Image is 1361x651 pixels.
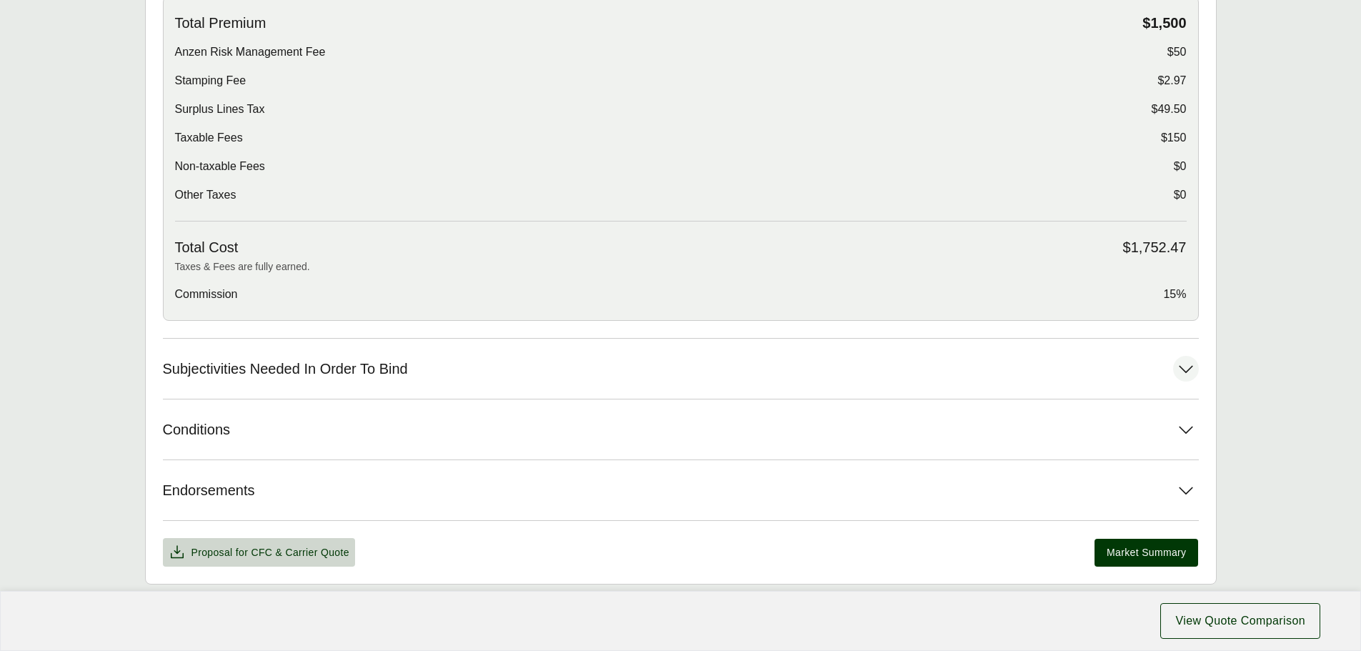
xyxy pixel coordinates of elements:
[276,547,349,558] span: & Carrier Quote
[163,339,1199,399] button: Subjectivities Needed In Order To Bind
[1174,187,1187,204] span: $0
[175,44,326,61] span: Anzen Risk Management Fee
[1123,239,1187,257] span: $1,752.47
[163,360,408,378] span: Subjectivities Needed In Order To Bind
[163,399,1199,459] button: Conditions
[163,482,255,500] span: Endorsements
[1175,612,1305,630] span: View Quote Comparison
[175,239,239,257] span: Total Cost
[1160,603,1320,639] button: View Quote Comparison
[1161,129,1187,146] span: $150
[175,259,1187,274] p: Taxes & Fees are fully earned.
[175,101,265,118] span: Surplus Lines Tax
[175,158,265,175] span: Non-taxable Fees
[163,538,355,567] button: Proposal for CFC & Carrier Quote
[251,547,272,558] span: CFC
[175,286,238,303] span: Commission
[175,14,266,32] span: Total Premium
[1163,286,1186,303] span: 15%
[1107,545,1186,560] span: Market Summary
[163,460,1199,520] button: Endorsements
[175,187,236,204] span: Other Taxes
[1142,14,1186,32] span: $1,500
[191,545,349,560] span: Proposal for
[1095,539,1198,567] button: Market Summary
[175,129,243,146] span: Taxable Fees
[1167,44,1187,61] span: $50
[175,72,246,89] span: Stamping Fee
[1157,72,1186,89] span: $2.97
[1152,101,1187,118] span: $49.50
[1174,158,1187,175] span: $0
[163,421,231,439] span: Conditions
